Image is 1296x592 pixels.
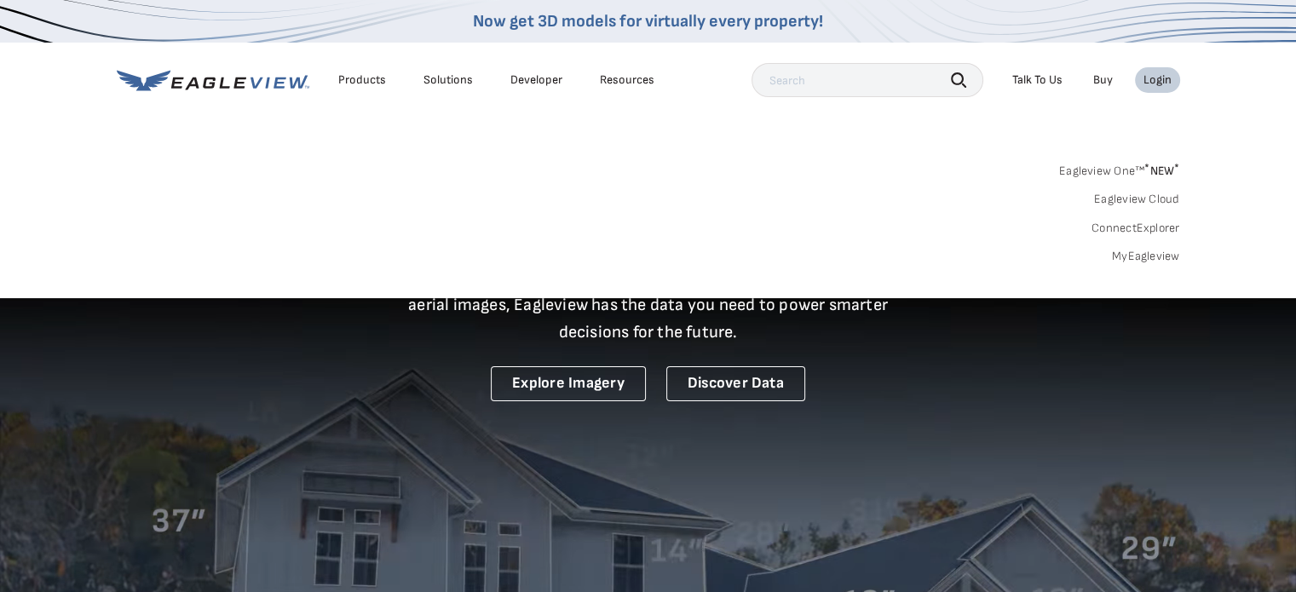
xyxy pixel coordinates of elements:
div: Solutions [423,72,473,88]
a: Eagleview One™*NEW* [1059,158,1180,178]
a: Now get 3D models for virtually every property! [473,11,823,32]
div: Resources [600,72,654,88]
a: Buy [1093,72,1113,88]
a: Developer [510,72,562,88]
a: Explore Imagery [491,366,646,401]
span: NEW [1144,164,1179,178]
p: A new era starts here. Built on more than 3.5 billion high-resolution aerial images, Eagleview ha... [388,264,909,346]
div: Talk To Us [1012,72,1063,88]
div: Products [338,72,386,88]
div: Login [1143,72,1172,88]
a: MyEagleview [1112,249,1180,264]
a: Discover Data [666,366,805,401]
input: Search [752,63,983,97]
a: Eagleview Cloud [1094,192,1180,207]
a: ConnectExplorer [1092,221,1180,236]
